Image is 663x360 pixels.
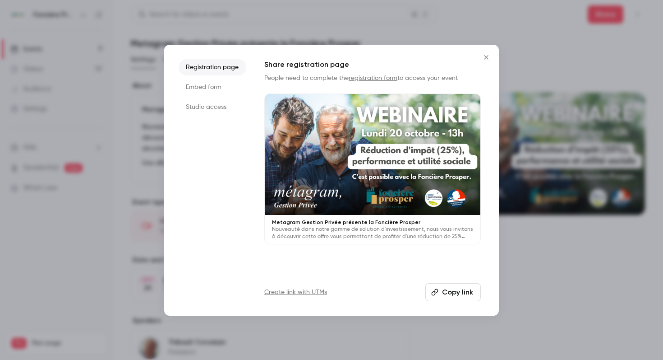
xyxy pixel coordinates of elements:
button: Close [477,48,495,66]
li: Studio access [179,99,246,115]
li: Embed form [179,79,246,95]
li: Registration page [179,59,246,75]
p: Nouveauté dans notre gamme de solution d'investissement, nous vous invitons à découvrir cette off... [272,226,473,240]
p: People need to complete the to access your event [264,74,481,83]
p: Metagram Gestion Privée présente la Foncière Prosper [272,219,473,226]
a: Create link with UTMs [264,288,327,297]
a: Metagram Gestion Privée présente la Foncière ProsperNouveauté dans notre gamme de solution d'inve... [264,94,481,245]
h1: Share registration page [264,59,481,70]
a: registration form [349,75,397,81]
button: Copy link [425,283,481,301]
